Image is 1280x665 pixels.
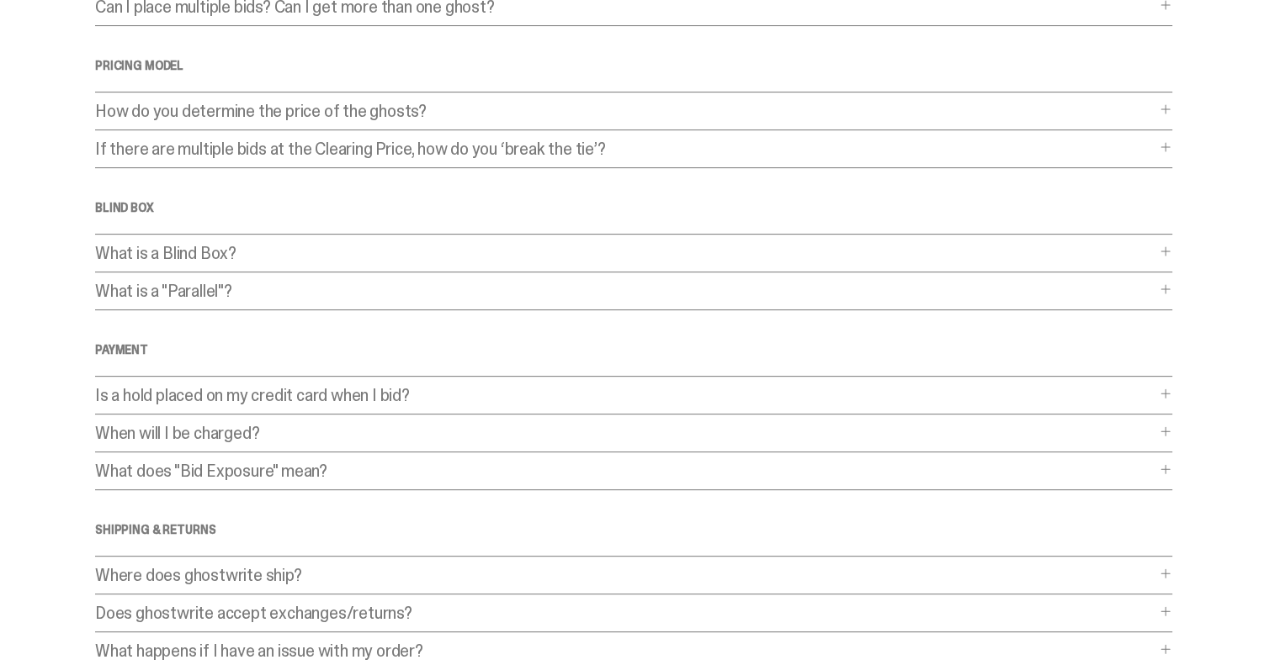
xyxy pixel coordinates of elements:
[95,103,1155,119] p: How do you determine the price of the ghosts?
[95,642,1155,659] p: What happens if I have an issue with my order?
[95,462,1155,479] p: What does "Bid Exposure" mean?
[95,140,1155,157] p: If there are multiple bids at the Clearing Price, how do you ‘break the tie’?
[95,387,1155,404] p: Is a hold placed on my credit card when I bid?
[95,202,1172,214] h4: Blind Box
[95,567,1155,583] p: Where does ghostwrite ship?
[95,425,1155,441] p: When will I be charged?
[95,282,1155,299] p: What is a "Parallel"?
[95,604,1155,621] p: Does ghostwrite accept exchanges/returns?
[95,524,1172,536] h4: SHIPPING & RETURNS
[95,245,1155,261] p: What is a Blind Box?
[95,344,1172,356] h4: Payment
[95,60,1172,71] h4: Pricing Model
